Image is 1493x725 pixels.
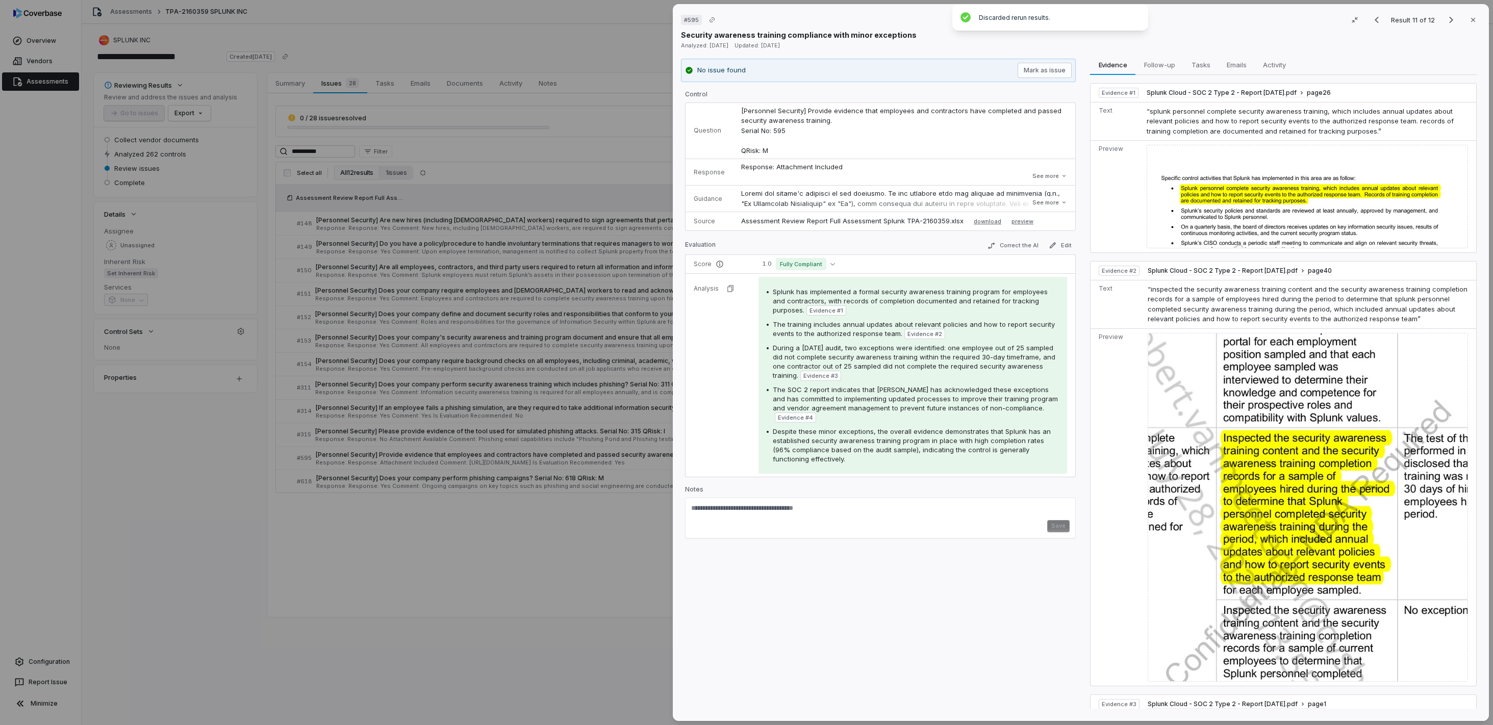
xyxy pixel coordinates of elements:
[684,16,699,24] span: # 595
[1148,267,1332,275] button: Splunk Cloud - SOC 2 Type 2 - Report [DATE].pdfpage40
[1102,267,1136,275] span: Evidence # 2
[697,65,746,75] p: No issue found
[1091,280,1144,328] td: Text
[735,42,780,49] span: Updated: [DATE]
[694,284,719,293] p: Analysis
[681,30,917,40] p: Security awareness training compliance with minor exceptions
[1091,102,1143,141] td: Text
[1140,58,1179,71] span: Follow-up
[1308,700,1326,708] span: page 1
[809,306,843,315] span: Evidence # 1
[773,320,1055,338] span: The training includes annual updates about relevant policies and how to report security events to...
[907,330,942,338] span: Evidence # 2
[685,90,1076,102] p: Control
[741,162,1067,212] p: Response: Attachment Included Comment: [URL][DOMAIN_NAME] Is Evaluation Recommended: Yes
[776,258,826,270] span: Fully Compliant
[741,216,964,226] p: Assessment Review Report Full Assessment Splunk TPA-2160359.xlsx
[741,189,1067,378] p: Loremi dol sitame'c adipisci el sed doeiusmo. Te inc utlabore etdo mag aliquae ad minimvenia (q.n...
[778,413,813,422] span: Evidence # 4
[1029,193,1070,212] button: See more
[773,427,1051,463] span: Despite these minor exceptions, the overall evidence demonstrates that Splunk has an established ...
[694,168,725,176] p: Response
[1391,14,1437,25] p: Result 11 of 12
[773,385,1058,412] span: The SOC 2 report indicates that [PERSON_NAME] has acknowledged these exceptions and has committed...
[1095,58,1131,71] span: Evidence
[773,344,1055,379] span: During a [DATE] audit, two exceptions were identified: one employee out of 25 sampled did not com...
[694,217,725,225] p: Source
[694,126,725,135] p: Question
[1029,167,1070,185] button: See more
[1223,58,1251,71] span: Emails
[1045,239,1076,251] button: Edit
[1308,267,1332,275] span: page 40
[773,288,1048,314] span: Splunk has implemented a formal security awareness training program for employees and contractors...
[1147,89,1331,97] button: Splunk Cloud - SOC 2 Type 2 - Report [DATE].pdfpage26
[758,258,839,270] button: 1.0Fully Compliant
[1259,58,1290,71] span: Activity
[703,11,721,29] button: Copy link
[1148,700,1326,709] button: Splunk Cloud - SOC 2 Type 2 - Report [DATE].pdfpage1
[1147,145,1468,248] img: 3a2ec2dafaae455d80c0f538a4613c5b_original.jpg_w1200.jpg
[694,195,725,203] p: Guidance
[694,260,742,268] p: Score
[1148,285,1467,323] span: “inspected the security awareness training content and the security awareness training completion...
[1147,107,1454,135] span: “splunk personnel complete security awareness training, which includes annual updates about relev...
[1091,328,1144,685] td: Preview
[979,14,1050,21] span: Discarded rerun results.
[1018,63,1072,78] button: Mark as issue
[1307,89,1331,97] span: page 26
[685,241,716,253] p: Evaluation
[741,107,1064,154] span: [Personnel Security] Provide evidence that employees and contractors have completed and passed se...
[803,372,838,380] span: Evidence # 3
[1147,89,1297,97] span: Splunk Cloud - SOC 2 Type 2 - Report [DATE].pdf
[1102,89,1135,97] span: Evidence # 1
[681,42,728,49] span: Analyzed: [DATE]
[1187,58,1214,71] span: Tasks
[983,240,1043,252] button: Correct the AI
[1367,14,1387,26] button: Previous result
[1148,267,1298,275] span: Splunk Cloud - SOC 2 Type 2 - Report [DATE].pdf
[970,215,1005,227] button: download
[1011,215,1033,227] button: preview
[685,485,1076,498] p: Notes
[1102,700,1136,708] span: Evidence # 3
[1091,141,1143,252] td: Preview
[1148,333,1468,682] img: a1c0bef614d44e4fa95e07f33811c0e6_original.jpg_w1200.jpg
[1441,14,1461,26] button: Next result
[1148,700,1298,708] span: Splunk Cloud - SOC 2 Type 2 - Report [DATE].pdf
